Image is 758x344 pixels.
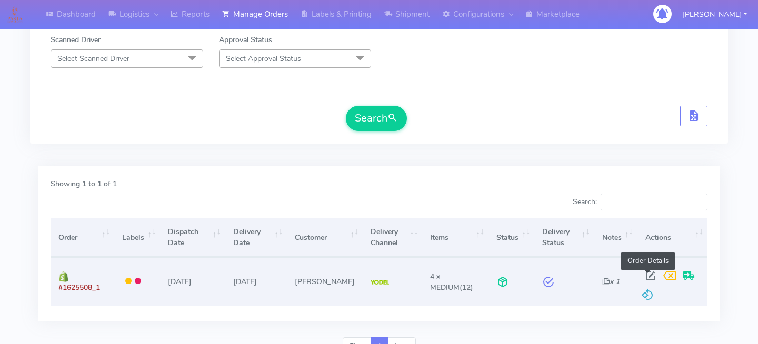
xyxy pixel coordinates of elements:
th: Notes: activate to sort column ascending [594,218,637,257]
th: Labels: activate to sort column ascending [114,218,160,257]
span: (12) [430,271,473,292]
th: Status: activate to sort column ascending [488,218,534,257]
td: [PERSON_NAME] [287,257,363,305]
label: Scanned Driver [51,34,101,45]
input: Search: [601,194,707,210]
img: shopify.png [58,271,69,282]
button: Search [346,106,407,131]
span: 4 x MEDIUM [430,271,460,292]
th: Delivery Date: activate to sort column ascending [225,218,286,257]
td: [DATE] [160,257,225,305]
th: Order: activate to sort column ascending [51,218,114,257]
th: Dispatch Date: activate to sort column ascending [160,218,225,257]
button: [PERSON_NAME] [675,4,755,25]
th: Items: activate to sort column ascending [422,218,488,257]
span: Select Approval Status [226,54,301,64]
span: #1625508_1 [58,282,100,292]
img: Yodel [371,280,389,285]
i: x 1 [602,277,620,287]
th: Delivery Channel: activate to sort column ascending [363,218,422,257]
th: Actions: activate to sort column ascending [637,218,707,257]
label: Showing 1 to 1 of 1 [51,178,117,189]
label: Approval Status [219,34,272,45]
th: Customer: activate to sort column ascending [287,218,363,257]
span: Select Scanned Driver [57,54,129,64]
td: [DATE] [225,257,286,305]
th: Delivery Status: activate to sort column ascending [534,218,594,257]
label: Search: [573,194,707,210]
